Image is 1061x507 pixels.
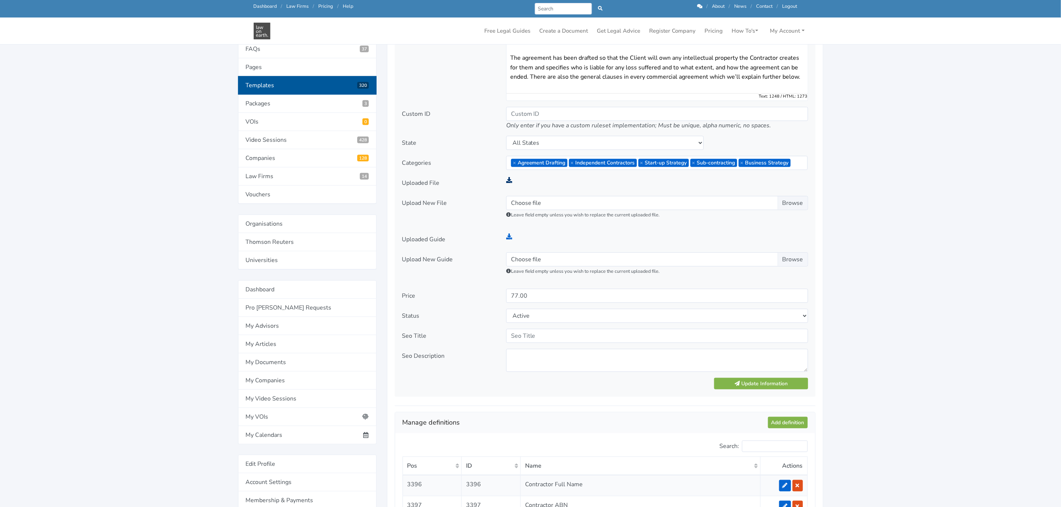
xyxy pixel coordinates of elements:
a: Edit Profile [238,455,377,473]
a: News [735,3,747,10]
li: Business Strategy [739,159,791,167]
em: Only enter if you have a custom ruleset implementation; Must be unique, alpha numeric, no spaces. [506,121,771,130]
input: Search: [742,441,808,452]
a: Help [343,3,354,10]
a: Law Firms [287,3,309,10]
a: FAQs [238,40,377,58]
a: My Calendars [238,426,377,444]
a: About [712,3,725,10]
h2: Manage definitions [403,417,768,429]
small: Leave field empty unless you wish to replace the current uploaded file. [506,212,660,218]
a: My Account [767,24,808,38]
span: 37 [360,46,369,52]
input: Price [506,289,808,303]
th: Actions [760,457,807,475]
a: Organisations [238,215,377,233]
span: Video Sessions [357,137,369,143]
label: Search: [720,441,808,452]
span: / [313,3,315,10]
div: Status [397,309,501,323]
div: Categories [397,156,501,170]
span: × [571,159,574,167]
span: / [729,3,730,10]
div: Uploaded Guide [397,232,501,246]
a: My Advisors [238,317,377,335]
a: My Documents [238,353,377,372]
div: Upload New Guide [397,252,501,283]
a: Thomson Reuters [238,233,377,251]
div: Uploaded File [397,176,501,190]
span: Law Firms [360,173,369,180]
span: Pending VOIs [362,118,369,125]
a: Logout [782,3,797,10]
th: ID: activate to sort column ascending [462,457,521,475]
li: Start-up Strategy [638,159,689,167]
a: Companies128 [238,149,377,167]
span: 3 [362,100,369,107]
a: Register Company [647,24,699,38]
a: Law Firms14 [238,167,377,186]
span: × [640,159,643,167]
p: The agreement has been drafted so that the Client will own any intellectual property the Contract... [510,53,804,82]
a: My Video Sessions [238,390,377,408]
div: Seo Description [397,349,501,372]
span: / [707,3,708,10]
li: Sub-contracting [690,159,737,167]
span: / [281,3,283,10]
a: How To's [729,24,761,38]
a: Universities [238,251,377,269]
a: Video Sessions428 [238,131,377,149]
small: Leave field empty unless you wish to replace the current uploaded file. [506,268,660,275]
img: Law On Earth [254,23,270,39]
a: Account Settings [238,473,377,491]
li: Independent Contractors [569,159,637,167]
a: My Companies [238,372,377,390]
a: Vouchers [238,186,377,204]
div: Custom ID [397,107,501,130]
input: Seo Title [506,329,808,343]
button: Update Information [714,378,808,389]
span: × [692,159,695,167]
span: 320 [357,82,369,89]
span: × [741,159,743,167]
a: Contact [756,3,773,10]
a: Pricing [702,24,726,38]
div: Upload New File [397,196,501,226]
div: Seo Title [397,329,501,343]
td: 3396 [403,475,462,496]
th: Pos: activate to sort column ascending [403,457,462,475]
a: Create a Document [537,24,591,38]
a: Get Legal Advice [594,24,644,38]
td: 3396 [462,475,521,496]
a: VOIs0 [238,113,377,131]
a: Free Legal Guides [482,24,534,38]
a: Dashboard [238,280,377,299]
a: Dashboard [254,3,277,10]
a: Pages [238,58,377,76]
div: Price [397,289,501,303]
a: Templates [238,76,377,95]
span: / [338,3,339,10]
a: My VOIs [238,408,377,426]
a: My Articles [238,335,377,353]
input: Search [535,3,592,14]
span: Registered Companies [357,155,369,161]
span: / [751,3,752,10]
a: Pricing [319,3,333,10]
li: Agreement Drafting [511,159,567,167]
a: Add definition [768,417,808,428]
a: Packages3 [238,95,377,113]
div: State [397,136,501,150]
a: Pro [PERSON_NAME] Requests [238,299,377,317]
td: Contractor Full Name [521,475,760,496]
span: × [513,159,516,167]
th: Name: activate to sort column ascending [521,457,760,475]
small: Text: 1248 / HTML: 1273 [759,94,808,99]
span: / [777,3,778,10]
input: Custom ID [506,107,808,121]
